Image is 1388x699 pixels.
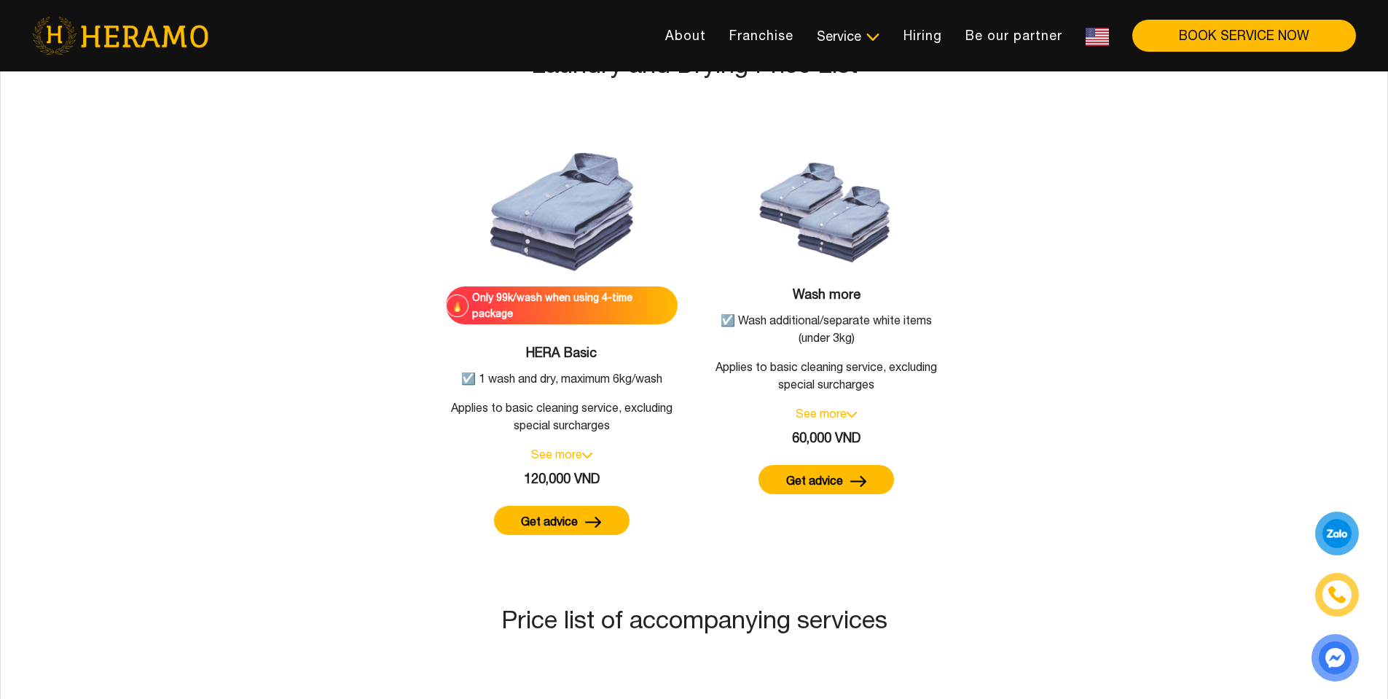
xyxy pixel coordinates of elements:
[850,476,867,487] img: arrow
[582,453,592,458] img: arrow_down.svg
[1121,29,1356,42] a: BOOK SERVICE NOW
[792,430,860,445] font: 60,000 VND
[1179,28,1309,43] font: BOOK SERVICE NOW
[718,20,805,51] a: Franchise
[665,28,706,43] font: About
[32,17,208,55] img: heramo-logo.png
[654,20,718,51] a: About
[793,286,860,302] font: Wash more
[531,448,582,461] a: See more
[1086,28,1109,46] img: Flag_of_US.png
[847,412,857,418] img: arrow_down.svg
[472,292,632,319] font: Only 99k/wash when using 4-time package
[524,471,600,486] font: 120,000 VND
[1329,587,1345,603] img: phone-icon
[451,401,673,431] font: Applies to basic cleaning service, excluding special surcharges
[817,28,861,44] font: Service
[965,28,1062,43] font: Be our partner
[715,360,937,391] font: Applies to basic cleaning service, excluding special surcharges
[446,506,678,535] a: Get advice arrow
[446,294,468,317] img: fire.png
[1132,20,1356,52] button: BOOK SERVICE NOW
[786,474,843,487] font: Get advice
[954,20,1074,51] a: Be our partner
[865,30,880,44] img: subToggleIcon
[521,515,578,528] font: Get advice
[1317,575,1357,614] a: phone-icon
[753,141,899,286] img: Wash more
[461,372,662,385] font: ☑️ 1 wash and dry, maximum 6kg/wash
[796,407,847,420] a: See more
[526,345,597,360] font: HERA Basic
[729,28,793,43] font: Franchise
[758,465,894,494] button: Get advice
[489,141,635,286] img: HERA Basic
[585,517,602,528] img: arrow
[711,465,943,494] a: Get advice arrow
[892,20,954,51] a: Hiring
[903,28,942,43] font: Hiring
[501,605,887,633] font: Price list of accompanying services
[494,506,630,535] button: Get advice
[721,313,932,344] font: ☑️ Wash additional/separate white items (under 3kg)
